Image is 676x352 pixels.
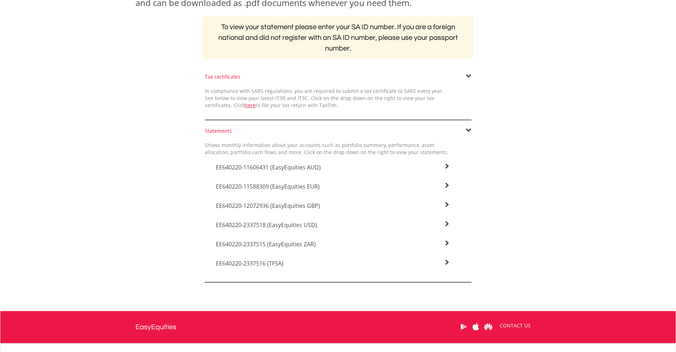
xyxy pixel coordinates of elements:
div: Statements [205,127,472,135]
a: EasyEquities [135,311,176,343]
a: Huawei [482,316,495,338]
span: EE640220-2337515 (EasyEquities ZAR) [216,240,316,248]
div: Tax certificates [205,73,472,80]
a: Google Play [457,316,470,338]
span: EE640220-11588309 (EasyEquities EUR) [216,183,320,190]
div: Shows monthly information about your accounts such as portfolio summary, performance, asset alloc... [199,142,454,156]
h2: To view your statement please enter your SA ID number. If you are a foreign national and did not ... [203,16,473,59]
a: Apple [470,316,482,338]
a: CONTACT US [495,316,536,336]
span: EE640220-11606431 (EasyEquities AUD) [216,163,321,171]
span: EE640220-2337516 (TFSA) [216,259,283,267]
a: here [245,102,256,109]
span: EE640220-2337518 (EasyEquities USD) [216,221,317,229]
span: EE640220-12072936 (EasyEquities GBP) [216,202,320,210]
span: In compliance with SARS regulations, you are required to submit a tax certificate to SARS every y... [205,88,443,109]
span: Click to file your tax return with TaxTim. [234,102,338,109]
